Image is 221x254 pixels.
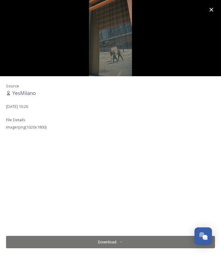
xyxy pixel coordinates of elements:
span: File Details [6,117,25,122]
span: [DATE] 10:26 [6,104,28,109]
span: image/png ( 1020 x 1800 ) [6,124,46,130]
span: YesMilano [12,90,36,97]
button: Open Chat [194,227,212,245]
button: Download [6,236,215,248]
span: Source [6,83,19,89]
